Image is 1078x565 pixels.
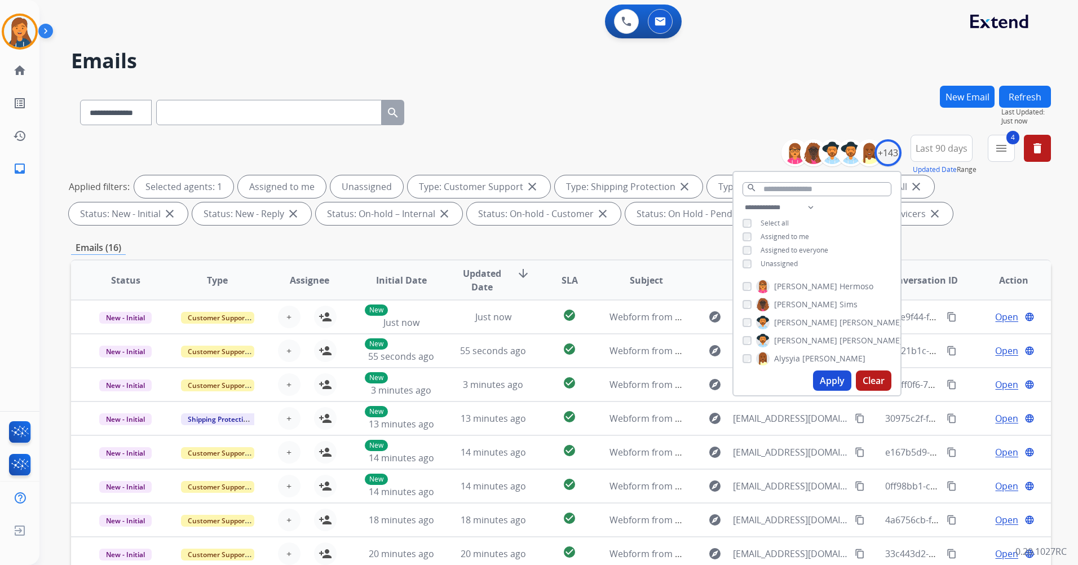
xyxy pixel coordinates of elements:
[286,378,291,391] span: +
[461,548,526,560] span: 20 minutes ago
[761,232,809,241] span: Assigned to me
[99,447,152,459] span: New - Initial
[774,281,837,292] span: [PERSON_NAME]
[947,447,957,457] mat-icon: content_copy
[319,547,332,560] mat-icon: person_add
[995,142,1008,155] mat-icon: menu
[365,338,388,350] p: New
[947,346,957,356] mat-icon: content_copy
[207,273,228,287] span: Type
[995,547,1018,560] span: Open
[365,372,388,383] p: New
[855,447,865,457] mat-icon: content_copy
[802,353,865,364] span: [PERSON_NAME]
[840,281,873,292] span: Hermoso
[995,445,1018,459] span: Open
[708,378,722,391] mat-icon: explore
[525,180,539,193] mat-icon: close
[13,64,26,77] mat-icon: home
[609,311,935,323] span: Webform from [PERSON_NAME][EMAIL_ADDRESS][DOMAIN_NAME] on [DATE]
[630,273,663,287] span: Subject
[563,342,576,356] mat-icon: check_circle
[369,514,434,526] span: 18 minutes ago
[563,410,576,423] mat-icon: check_circle
[1024,481,1035,491] mat-icon: language
[278,441,301,464] button: +
[563,478,576,491] mat-icon: check_circle
[609,480,865,492] span: Webform from [EMAIL_ADDRESS][DOMAIN_NAME] on [DATE]
[71,241,126,255] p: Emails (16)
[947,312,957,322] mat-icon: content_copy
[562,273,578,287] span: SLA
[733,513,849,527] span: [EMAIL_ADDRESS][DOMAIN_NAME]
[761,245,828,255] span: Assigned to everyone
[463,378,523,391] span: 3 minutes ago
[1024,515,1035,525] mat-icon: language
[609,514,865,526] span: Webform from [EMAIL_ADDRESS][DOMAIN_NAME] on [DATE]
[708,344,722,357] mat-icon: explore
[278,339,301,362] button: +
[947,515,957,525] mat-icon: content_copy
[278,306,301,328] button: +
[563,376,576,390] mat-icon: check_circle
[286,445,291,459] span: +
[909,180,923,193] mat-icon: close
[369,418,434,430] span: 13 minutes ago
[733,479,849,493] span: [EMAIL_ADDRESS][DOMAIN_NAME]
[855,515,865,525] mat-icon: content_copy
[885,446,1057,458] span: e167b5d9-c3a0-4f13-841c-9711734e6d40
[365,406,388,417] p: New
[319,445,332,459] mat-icon: person_add
[733,445,849,459] span: [EMAIL_ADDRESS][DOMAIN_NAME]
[609,378,865,391] span: Webform from [EMAIL_ADDRESS][DOMAIN_NAME] on [DATE]
[192,202,311,225] div: Status: New - Reply
[886,273,958,287] span: Conversation ID
[885,514,1055,526] span: 4a6756cb-f8fa-4950-85ce-1ab477088db5
[365,440,388,451] p: New
[885,412,1052,425] span: 30975c2f-f965-4075-b815-88c2dcf80eed
[609,446,865,458] span: Webform from [EMAIL_ADDRESS][DOMAIN_NAME] on [DATE]
[290,273,329,287] span: Assignee
[733,412,849,425] span: [EMAIL_ADDRESS][DOMAIN_NAME]
[1024,379,1035,390] mat-icon: language
[181,312,254,324] span: Customer Support
[947,481,957,491] mat-icon: content_copy
[855,413,865,423] mat-icon: content_copy
[181,515,254,527] span: Customer Support
[995,378,1018,391] span: Open
[625,202,797,225] div: Status: On Hold - Pending Parts
[609,345,865,357] span: Webform from [EMAIL_ADDRESS][DOMAIN_NAME] on [DATE]
[475,311,511,323] span: Just now
[369,548,434,560] span: 20 minutes ago
[1015,545,1067,558] p: 0.20.1027RC
[947,379,957,390] mat-icon: content_copy
[516,267,530,280] mat-icon: arrow_downward
[319,412,332,425] mat-icon: person_add
[181,549,254,560] span: Customer Support
[913,165,957,174] button: Updated Date
[134,175,233,198] div: Selected agents: 1
[238,175,326,198] div: Assigned to me
[461,446,526,458] span: 14 minutes ago
[774,335,837,346] span: [PERSON_NAME]
[460,345,526,357] span: 55 seconds ago
[856,370,891,391] button: Clear
[1024,312,1035,322] mat-icon: language
[995,344,1018,357] span: Open
[286,344,291,357] span: +
[461,412,526,425] span: 13 minutes ago
[278,542,301,565] button: +
[111,273,140,287] span: Status
[99,515,152,527] span: New - Initial
[774,317,837,328] span: [PERSON_NAME]
[761,218,789,228] span: Select all
[707,175,819,198] div: Type: Reguard CS
[383,316,419,329] span: Just now
[181,379,254,391] span: Customer Support
[99,379,152,391] span: New - Initial
[1001,108,1051,117] span: Last Updated:
[365,304,388,316] p: New
[457,267,507,294] span: Updated Date
[319,479,332,493] mat-icon: person_add
[369,485,434,498] span: 14 minutes ago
